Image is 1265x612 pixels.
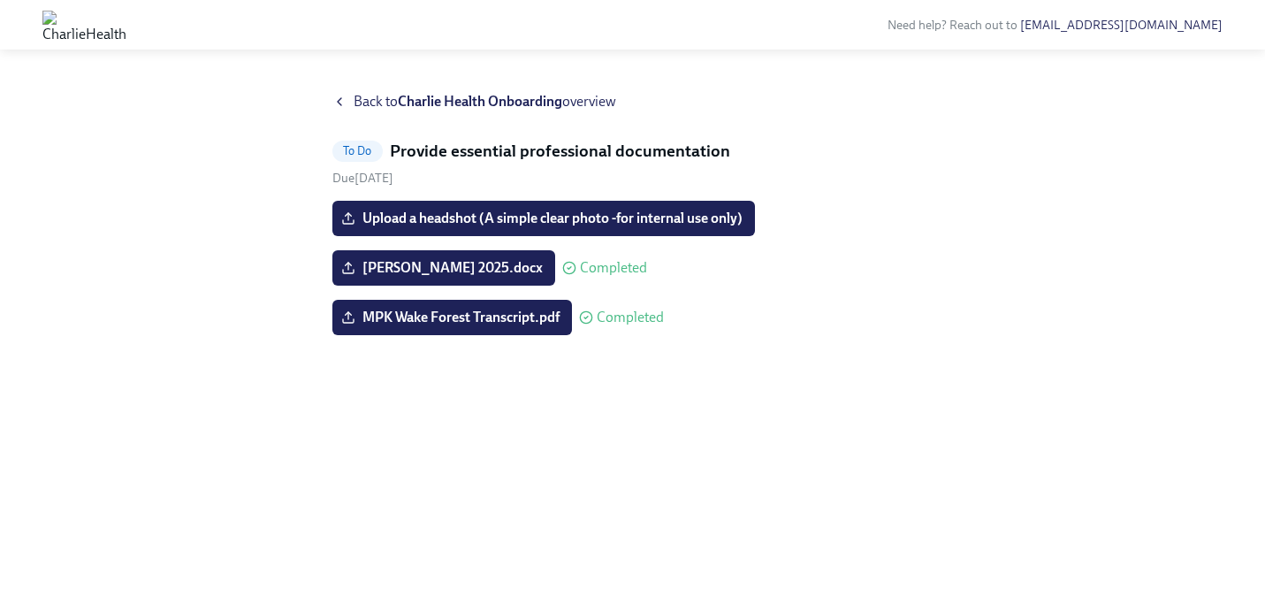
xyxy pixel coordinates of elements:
span: Completed [580,261,647,275]
span: Back to overview [354,92,616,111]
strong: Charlie Health Onboarding [398,93,562,110]
h5: Provide essential professional documentation [390,140,730,163]
label: [PERSON_NAME] 2025.docx [332,250,555,286]
span: Need help? Reach out to [888,18,1223,33]
span: Due [DATE] [332,171,393,186]
span: To Do [332,144,383,157]
span: MPK Wake Forest Transcript.pdf [345,309,560,326]
span: Upload a headshot (A simple clear photo -for internal use only) [345,210,743,227]
label: Upload a headshot (A simple clear photo -for internal use only) [332,201,755,236]
label: MPK Wake Forest Transcript.pdf [332,300,572,335]
span: Completed [597,310,664,325]
a: Back toCharlie Health Onboardingoverview [332,92,934,111]
img: CharlieHealth [42,11,126,39]
a: [EMAIL_ADDRESS][DOMAIN_NAME] [1020,18,1223,33]
span: [PERSON_NAME] 2025.docx [345,259,543,277]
